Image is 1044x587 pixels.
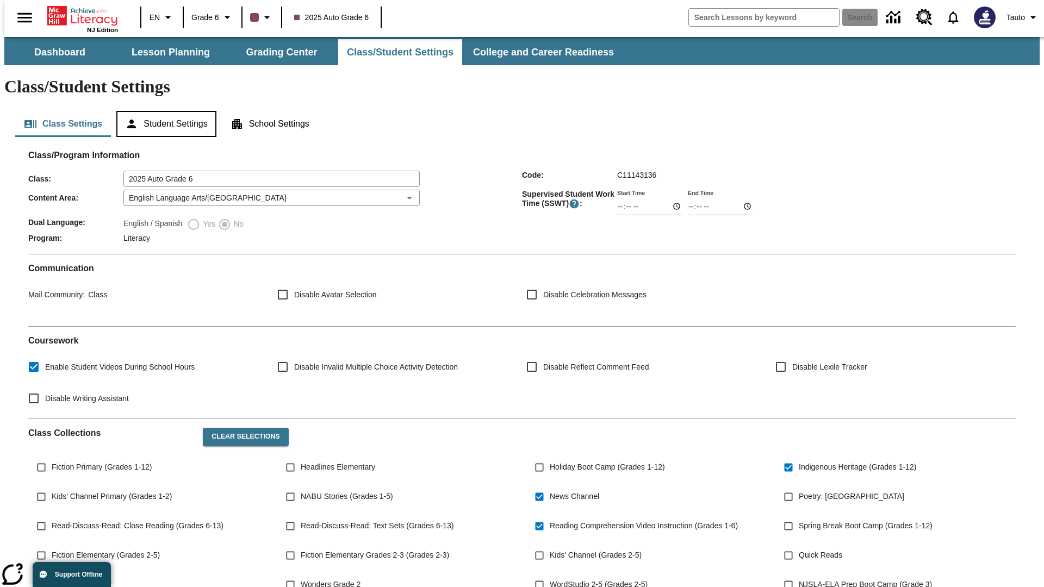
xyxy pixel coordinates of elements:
[28,161,1016,245] div: Class/Program Information
[15,111,111,137] button: Class Settings
[550,461,665,473] span: Holiday Boot Camp (Grades 1-12)
[294,361,458,373] span: Disable Invalid Multiple Choice Activity Detection
[617,171,656,179] span: C11143136
[5,39,114,65] button: Dashboard
[33,562,111,587] button: Support Offline
[45,361,195,373] span: Enable Student Videos During School Hours
[45,393,129,404] span: Disable Writing Assistant
[967,3,1002,32] button: Select a new avatar
[150,12,160,23] span: EN
[799,520,933,532] span: Spring Break Boot Camp (Grades 1-12)
[550,549,642,561] span: Kids' Channel (Grades 2-5)
[799,549,842,561] span: Quick Reads
[123,234,150,242] span: Literacy
[301,491,393,502] span: NABU Stories (Grades 1-5)
[910,3,939,32] a: Resource Center, Will open in new tab
[47,5,118,27] a: Home
[974,7,996,28] img: Avatar
[294,289,377,301] span: Disable Avatar Selection
[187,8,238,27] button: Grade: Grade 6, Select a grade
[4,37,1040,65] div: SubNavbar
[52,491,172,502] span: Kids' Channel Primary (Grades 1-2)
[799,461,916,473] span: Indigenous Heritage (Grades 1-12)
[792,361,867,373] span: Disable Lexile Tracker
[9,2,41,34] button: Open side menu
[880,3,910,33] a: Data Center
[1006,12,1025,23] span: Tauto
[28,335,1016,410] div: Coursework
[543,289,647,301] span: Disable Celebration Messages
[200,218,215,230] span: Yes
[222,111,318,137] button: School Settings
[1002,8,1044,27] button: Profile/Settings
[52,461,152,473] span: Fiction Primary (Grades 1-12)
[87,27,118,33] span: NJ Edition
[123,171,420,187] input: Class
[464,39,623,65] button: College and Career Readiness
[47,4,118,33] div: Home
[116,111,216,137] button: Student Settings
[28,174,123,183] span: Class :
[28,150,1016,160] h2: Class/Program Information
[28,263,1016,317] div: Communication
[543,361,649,373] span: Disable Reflect Comment Feed
[116,39,225,65] button: Lesson Planning
[301,520,453,532] span: Read-Discuss-Read: Text Sets (Grades 6-13)
[123,190,420,206] div: English Language Arts/[GEOGRAPHIC_DATA]
[231,218,244,230] span: No
[4,39,624,65] div: SubNavbar
[522,171,617,179] span: Code :
[550,520,738,532] span: Reading Comprehension Video Instruction (Grades 1-6)
[799,491,904,502] span: Poetry: [GEOGRAPHIC_DATA]
[550,491,599,502] span: News Channel
[52,549,160,561] span: Fiction Elementary (Grades 2-5)
[28,263,1016,273] h2: Communication
[338,39,462,65] button: Class/Student Settings
[569,198,580,209] button: Supervised Student Work Time is the timeframe when students can take LevelSet and when lessons ar...
[689,9,839,26] input: search field
[617,189,645,197] label: Start Time
[688,189,713,197] label: End Time
[28,290,85,299] span: Mail Community :
[227,39,336,65] button: Grading Center
[301,549,449,561] span: Fiction Elementary Grades 2-3 (Grades 2-3)
[15,111,1029,137] div: Class/Student Settings
[294,12,369,23] span: 2025 Auto Grade 6
[55,571,102,578] span: Support Offline
[246,8,278,27] button: Class color is dark brown. Change class color
[522,190,617,209] span: Supervised Student Work Time (SSWT) :
[145,8,179,27] button: Language: EN, Select a language
[123,218,182,231] label: English / Spanish
[85,290,107,299] span: Class
[191,12,219,23] span: Grade 6
[301,461,375,473] span: Headlines Elementary
[203,428,288,446] button: Clear Selections
[4,77,1040,97] h1: Class/Student Settings
[939,3,967,32] a: Notifications
[28,234,123,242] span: Program :
[52,520,223,532] span: Read-Discuss-Read: Close Reading (Grades 6-13)
[28,428,194,438] h2: Class Collections
[28,335,1016,346] h2: Course work
[28,193,123,202] span: Content Area :
[28,218,123,227] span: Dual Language :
